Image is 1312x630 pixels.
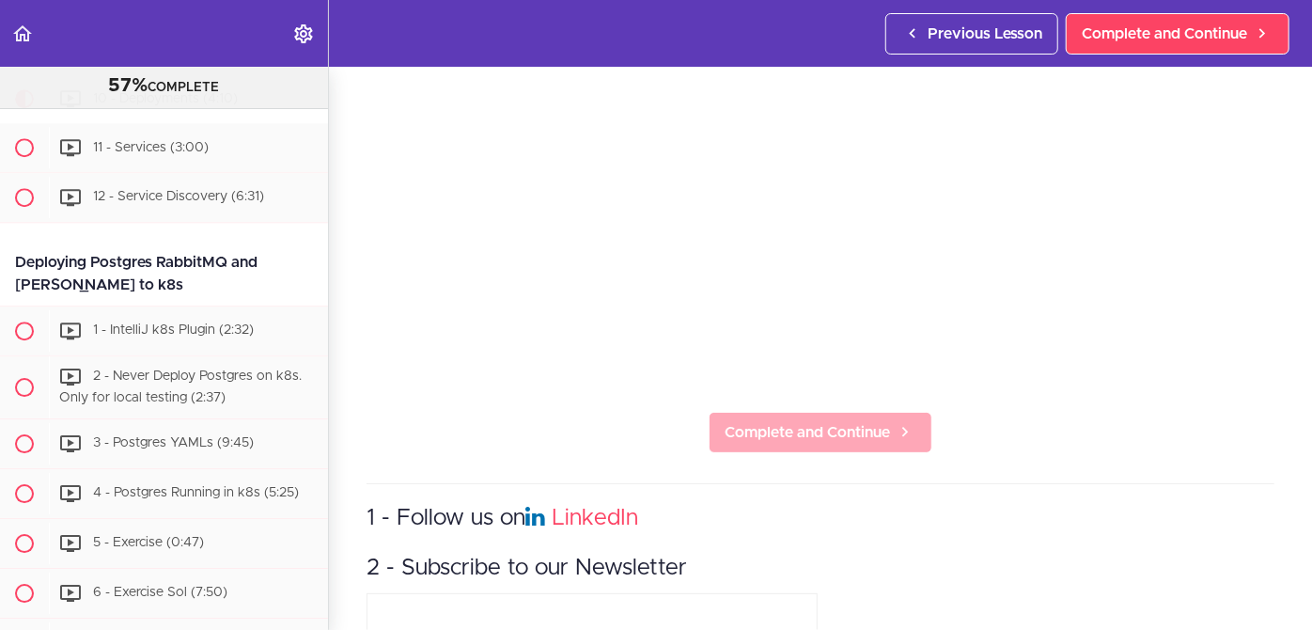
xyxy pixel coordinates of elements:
span: 5 - Exercise (0:47) [93,536,204,549]
span: 11 - Services (3:00) [93,140,209,153]
span: 1 - IntelliJ k8s Plugin (2:32) [93,323,254,337]
div: COMPLETE [23,74,305,99]
span: 4 - Postgres Running in k8s (5:25) [93,486,299,499]
span: 12 - Service Discovery (6:31) [93,190,264,203]
a: LinkedIn [552,507,638,529]
a: Previous Lesson [885,13,1058,55]
a: Complete and Continue [1066,13,1289,55]
span: 2 - Never Deploy Postgres on k8s. Only for local testing (2:37) [59,370,302,404]
a: Complete and Continue [709,412,932,453]
h3: 2 - Subscribe to our Newsletter [367,553,1274,584]
span: Complete and Continue [1082,23,1247,45]
span: Complete and Continue [725,421,890,444]
span: 3 - Postgres YAMLs (9:45) [93,436,254,449]
svg: Back to course curriculum [11,23,34,45]
span: Previous Lesson [928,23,1042,45]
span: 57% [109,76,148,95]
span: 6 - Exercise Sol (7:50) [93,586,227,599]
h3: 1 - Follow us on [367,503,1274,534]
svg: Settings Menu [292,23,315,45]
